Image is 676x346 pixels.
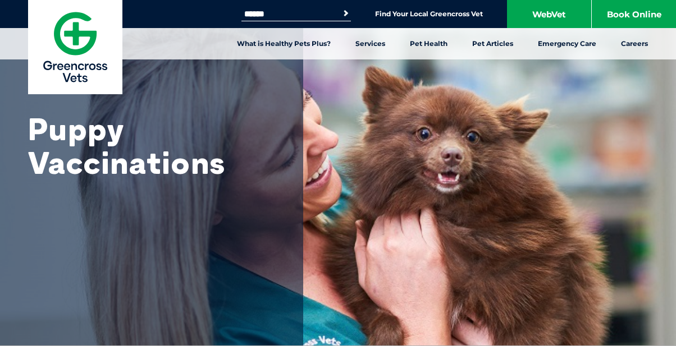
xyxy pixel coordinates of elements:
a: Pet Articles [460,28,526,59]
a: Find Your Local Greencross Vet [375,10,483,19]
a: Pet Health [398,28,460,59]
a: Emergency Care [526,28,609,59]
button: Search [340,8,351,19]
h1: Puppy Vaccinations [28,112,275,179]
a: Careers [609,28,660,59]
a: What is Healthy Pets Plus? [225,28,343,59]
a: Services [343,28,398,59]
